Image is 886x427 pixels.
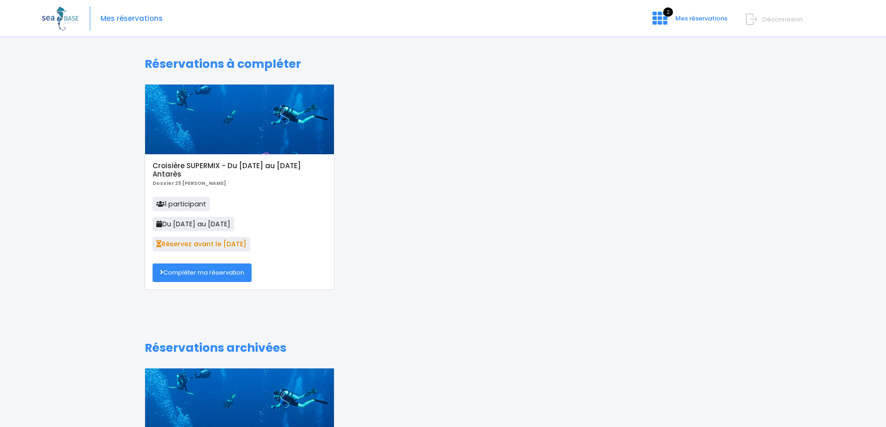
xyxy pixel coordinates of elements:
h1: Réservations à compléter [145,57,741,71]
span: Réservez avant le [DATE] [153,237,250,251]
span: Déconnexion [762,15,803,24]
span: 1 participant [153,197,210,211]
a: Compléter ma réservation [153,263,252,282]
span: Du [DATE] au [DATE] [153,217,234,231]
b: Dossier 25 [PERSON_NAME] [153,180,226,187]
h1: Réservations archivées [145,341,741,355]
span: Mes réservations [675,14,727,23]
span: 2 [663,7,673,17]
h5: Croisière SUPERMIX - Du [DATE] au [DATE] Antarès [153,162,326,178]
a: 2 Mes réservations [645,17,733,26]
